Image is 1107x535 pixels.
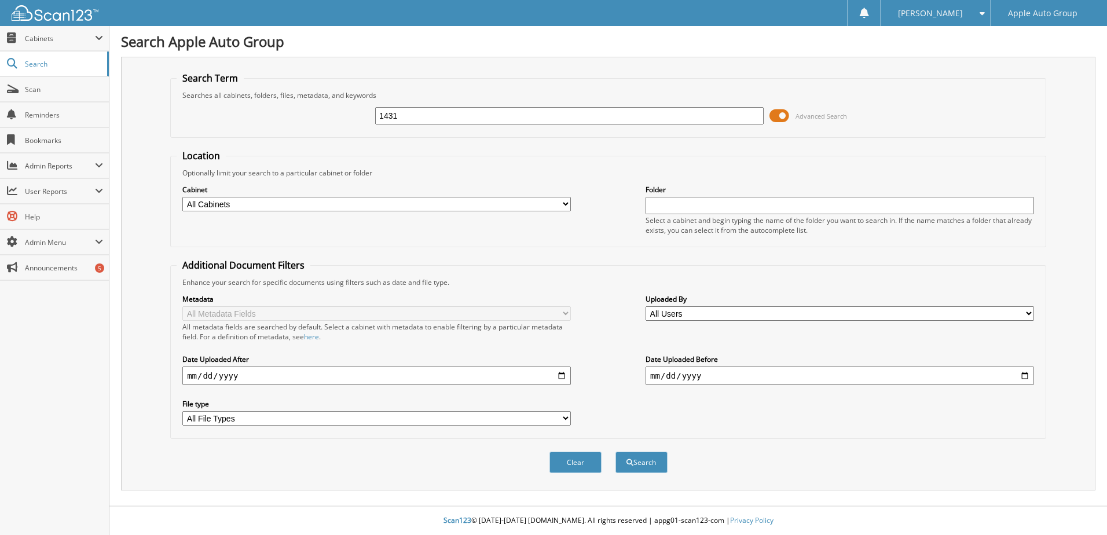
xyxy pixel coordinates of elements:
[182,399,571,409] label: File type
[95,263,104,273] div: 5
[443,515,471,525] span: Scan123
[182,354,571,364] label: Date Uploaded After
[177,72,244,85] legend: Search Term
[25,237,95,247] span: Admin Menu
[177,259,310,272] legend: Additional Document Filters
[615,452,668,473] button: Search
[1049,479,1107,535] iframe: Chat Widget
[12,5,98,21] img: scan123-logo-white.svg
[25,212,103,222] span: Help
[646,354,1034,364] label: Date Uploaded Before
[177,90,1040,100] div: Searches all cabinets, folders, files, metadata, and keywords
[898,10,963,17] span: [PERSON_NAME]
[182,185,571,195] label: Cabinet
[177,168,1040,178] div: Optionally limit your search to a particular cabinet or folder
[25,59,101,69] span: Search
[25,85,103,94] span: Scan
[177,277,1040,287] div: Enhance your search for specific documents using filters such as date and file type.
[730,515,774,525] a: Privacy Policy
[182,367,571,385] input: start
[1008,10,1077,17] span: Apple Auto Group
[25,186,95,196] span: User Reports
[25,135,103,145] span: Bookmarks
[182,294,571,304] label: Metadata
[796,112,847,120] span: Advanced Search
[646,215,1034,235] div: Select a cabinet and begin typing the name of the folder you want to search in. If the name match...
[177,149,226,162] legend: Location
[549,452,602,473] button: Clear
[25,263,103,273] span: Announcements
[646,294,1034,304] label: Uploaded By
[646,367,1034,385] input: end
[25,110,103,120] span: Reminders
[25,34,95,43] span: Cabinets
[646,185,1034,195] label: Folder
[25,161,95,171] span: Admin Reports
[182,322,571,342] div: All metadata fields are searched by default. Select a cabinet with metadata to enable filtering b...
[109,507,1107,535] div: © [DATE]-[DATE] [DOMAIN_NAME]. All rights reserved | appg01-scan123-com |
[304,332,319,342] a: here
[121,32,1095,51] h1: Search Apple Auto Group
